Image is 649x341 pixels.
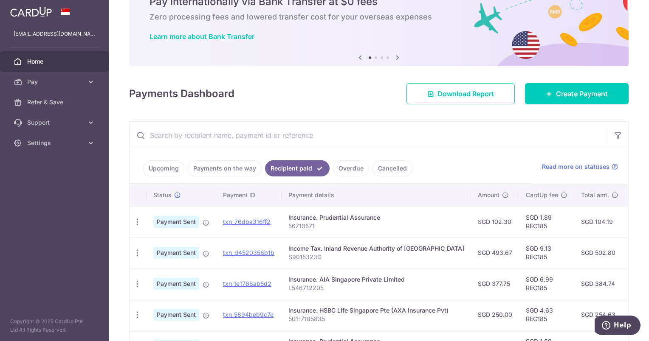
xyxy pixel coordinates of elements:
td: SGD 377.75 [471,268,519,299]
td: SGD 250.00 [471,299,519,330]
div: Insurance. Prudential Assurance [288,213,464,222]
span: Payment Sent [153,247,199,259]
a: txn_5894beb9c7e [223,311,274,318]
th: Payment ID [216,184,282,206]
th: Payment details [282,184,471,206]
p: L546712205 [288,284,464,292]
td: SGD 254.63 [574,299,625,330]
a: Learn more about Bank Transfer [150,32,254,41]
a: txn_d4520358b1b [223,249,274,256]
td: SGD 493.67 [471,237,519,268]
span: CardUp fee [526,191,558,199]
td: SGD 104.19 [574,206,625,237]
p: 56710571 [288,222,464,230]
p: 501-7185835 [288,315,464,323]
span: Payment Sent [153,216,199,228]
td: SGD 4.63 REC185 [519,299,574,330]
span: Payment Sent [153,278,199,290]
span: Download Report [437,89,494,99]
span: Support [27,118,83,127]
a: Read more on statuses [542,162,618,171]
a: Download Report [406,83,515,104]
span: Total amt. [581,191,609,199]
a: Payments on the way [188,160,262,176]
p: [EMAIL_ADDRESS][DOMAIN_NAME] [14,30,95,38]
td: SGD 102.30 [471,206,519,237]
h6: Zero processing fees and lowered transfer cost for your overseas expenses [150,12,608,22]
h4: Payments Dashboard [129,86,234,101]
td: SGD 502.80 [574,237,625,268]
p: S9015323D [288,253,464,261]
a: Upcoming [143,160,184,176]
span: Pay [27,78,83,86]
a: txn_1e1768ab5d2 [223,280,271,287]
div: Income Tax. Inland Revenue Authority of [GEOGRAPHIC_DATA] [288,244,464,253]
span: Settings [27,139,83,147]
span: Payment Sent [153,309,199,321]
input: Search by recipient name, payment id or reference [130,122,608,149]
a: Cancelled [372,160,412,176]
span: Home [27,57,83,66]
span: Amount [478,191,499,199]
img: CardUp [10,7,52,17]
span: Refer & Save [27,98,83,106]
span: Status [153,191,172,199]
td: SGD 384.74 [574,268,625,299]
a: Create Payment [525,83,629,104]
a: Overdue [333,160,369,176]
span: Read more on statuses [542,162,609,171]
div: Insurance. HSBC LIfe Singapore Pte (AXA Insurance Pvt) [288,306,464,315]
td: SGD 9.13 REC185 [519,237,574,268]
a: txn_76dba316ff2 [223,218,271,225]
td: SGD 6.99 REC185 [519,268,574,299]
div: Insurance. AIA Singapore Private Limited [288,275,464,284]
td: SGD 1.89 REC185 [519,206,574,237]
span: Create Payment [556,89,608,99]
iframe: Opens a widget where you can find more information [595,316,641,337]
a: Recipient paid [265,160,330,176]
